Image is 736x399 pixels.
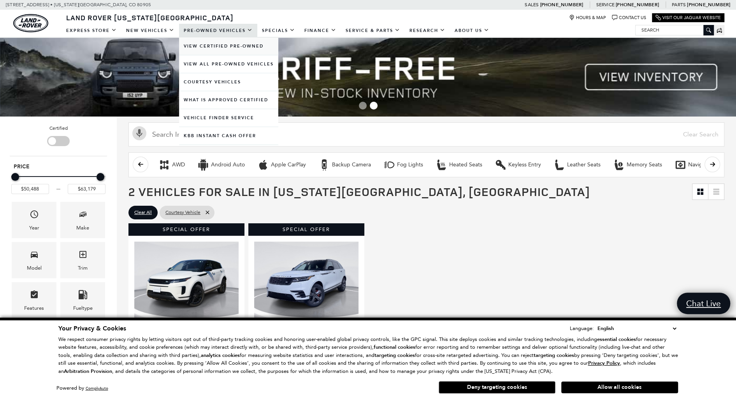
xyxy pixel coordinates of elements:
[374,344,415,351] strong: functional cookies
[58,324,126,333] span: Your Privacy & Cookies
[211,161,245,168] div: Android Auto
[687,2,730,8] a: [PHONE_NUMBER]
[449,161,482,168] div: Heated Seats
[439,381,555,394] button: Deny targeting cookies
[30,248,39,264] span: Model
[540,2,583,8] a: [PHONE_NUMBER]
[672,2,686,7] span: Parts
[525,2,539,7] span: Sales
[154,157,189,173] button: AWDAWD
[490,157,545,173] button: Keyless EntryKeyless Entry
[341,24,405,37] a: Service & Parts
[300,24,341,37] a: Finance
[609,157,666,173] button: Memory SeatsMemory Seats
[436,159,447,171] div: Heated Seats
[253,157,310,173] button: Apple CarPlayApple CarPlay
[257,24,300,37] a: Specials
[257,159,269,171] div: Apple CarPlay
[569,15,606,21] a: Hours & Map
[132,126,146,140] svg: Click to toggle on voice search
[11,170,105,194] div: Price
[193,157,249,173] button: Android AutoAndroid Auto
[10,124,107,156] div: Filter by Vehicle Type
[165,208,200,217] span: Courtesy Vehicle
[612,15,646,21] a: Contact Us
[11,184,49,194] input: Minimum
[64,368,112,375] strong: Arbitration Provision
[86,386,108,391] a: ComplyAuto
[78,208,88,224] span: Make
[60,202,105,238] div: MakeMake
[58,335,678,376] p: We respect consumer privacy rights by letting visitors opt out of third-party tracking cookies an...
[179,37,278,55] a: View Certified Pre-Owned
[682,298,725,309] span: Chat Live
[179,55,278,73] a: View All Pre-Owned Vehicles
[597,336,636,343] strong: essential cookies
[495,159,506,171] div: Keyless Entry
[134,242,239,320] img: 2025 Land Rover Range Rover Evoque S
[616,2,659,8] a: [PHONE_NUMBER]
[121,24,179,37] a: New Vehicles
[655,15,721,21] a: Visit Our Jaguar Website
[14,163,103,170] h5: Price
[128,223,244,236] div: Special Offer
[570,326,594,331] div: Language:
[675,159,686,171] div: Navigation System
[271,161,306,168] div: Apple CarPlay
[613,159,625,171] div: Memory Seats
[397,161,423,168] div: Fog Lights
[596,2,614,7] span: Service
[30,208,39,224] span: Year
[374,352,415,359] strong: targeting cookies
[254,242,358,320] img: 2025 Land Rover Range Rover Velar Dynamic SE
[383,159,395,171] div: Fog Lights
[133,157,148,172] button: scroll left
[12,242,56,278] div: ModelModel
[128,184,590,199] span: 2 Vehicles for Sale in [US_STATE][GEOGRAPHIC_DATA], [GEOGRAPHIC_DATA]
[24,304,44,312] div: Features
[359,102,367,109] span: Go to slide 1
[561,381,678,393] button: Allow all cookies
[61,24,121,37] a: EXPRESS STORE
[692,184,708,199] a: Grid View
[201,352,240,359] strong: analytics cookies
[431,157,487,173] button: Heated SeatsHeated Seats
[197,159,209,171] div: Android Auto
[78,248,88,264] span: Trim
[379,157,427,173] button: Fog LightsFog Lights
[60,242,105,278] div: TrimTrim
[677,293,730,314] a: Chat Live
[56,386,108,391] div: Powered by
[567,161,601,168] div: Leather Seats
[172,161,185,168] div: AWD
[588,360,620,367] u: Privacy Policy
[636,25,713,35] input: Search
[332,161,371,168] div: Backup Camera
[6,2,151,7] a: [STREET_ADDRESS] • [US_STATE][GEOGRAPHIC_DATA], CO 80905
[97,173,104,181] div: Maximum Price
[179,109,278,127] a: Vehicle Finder Service
[370,102,378,109] span: Go to slide 2
[179,73,278,91] a: Courtesy Vehicles
[158,159,170,171] div: AWD
[314,157,375,173] button: Backup CameraBackup Camera
[12,202,56,238] div: YearYear
[704,157,720,172] button: scroll right
[29,224,39,232] div: Year
[11,173,19,181] div: Minimum Price
[76,224,89,232] div: Make
[66,13,234,22] span: Land Rover [US_STATE][GEOGRAPHIC_DATA]
[78,264,88,272] div: Trim
[60,282,105,318] div: FueltypeFueltype
[13,14,48,32] a: land-rover
[128,122,724,147] input: Search Inventory
[248,223,364,236] div: Special Offer
[78,288,88,304] span: Fueltype
[73,304,93,312] div: Fueltype
[49,124,68,132] label: Certified
[595,324,678,333] select: Language Select
[450,24,494,37] a: About Us
[553,159,565,171] div: Leather Seats
[179,91,278,109] a: What Is Approved Certified
[688,161,734,168] div: Navigation System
